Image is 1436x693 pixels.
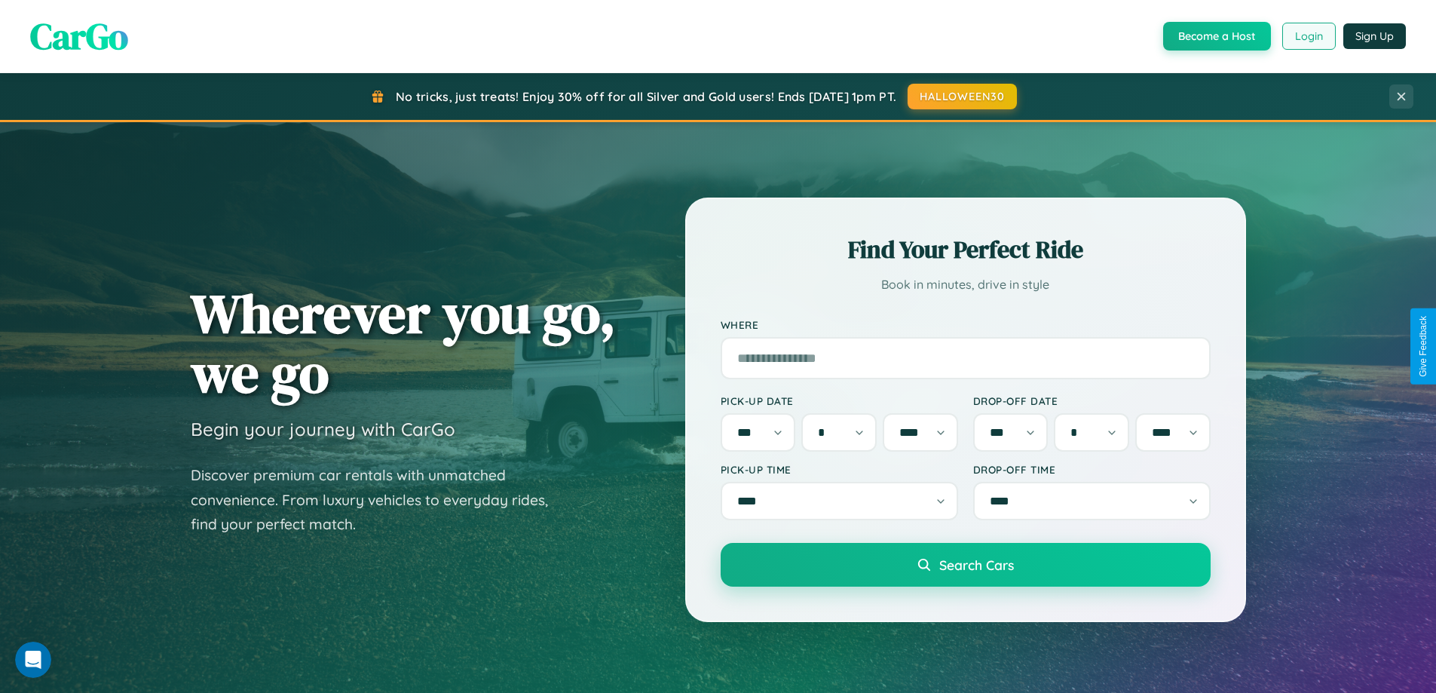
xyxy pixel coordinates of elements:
[939,557,1014,573] span: Search Cars
[721,274,1211,296] p: Book in minutes, drive in style
[1282,23,1336,50] button: Login
[1418,316,1428,377] div: Give Feedback
[1343,23,1406,49] button: Sign Up
[721,543,1211,587] button: Search Cars
[1163,22,1271,51] button: Become a Host
[721,394,958,407] label: Pick-up Date
[908,84,1017,109] button: HALLOWEEN30
[973,394,1211,407] label: Drop-off Date
[191,418,455,440] h3: Begin your journey with CarGo
[30,11,128,61] span: CarGo
[191,463,568,537] p: Discover premium car rentals with unmatched convenience. From luxury vehicles to everyday rides, ...
[396,89,896,104] span: No tricks, just treats! Enjoy 30% off for all Silver and Gold users! Ends [DATE] 1pm PT.
[191,284,616,403] h1: Wherever you go, we go
[15,642,51,678] iframe: Intercom live chat
[721,318,1211,331] label: Where
[721,233,1211,266] h2: Find Your Perfect Ride
[721,463,958,476] label: Pick-up Time
[973,463,1211,476] label: Drop-off Time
